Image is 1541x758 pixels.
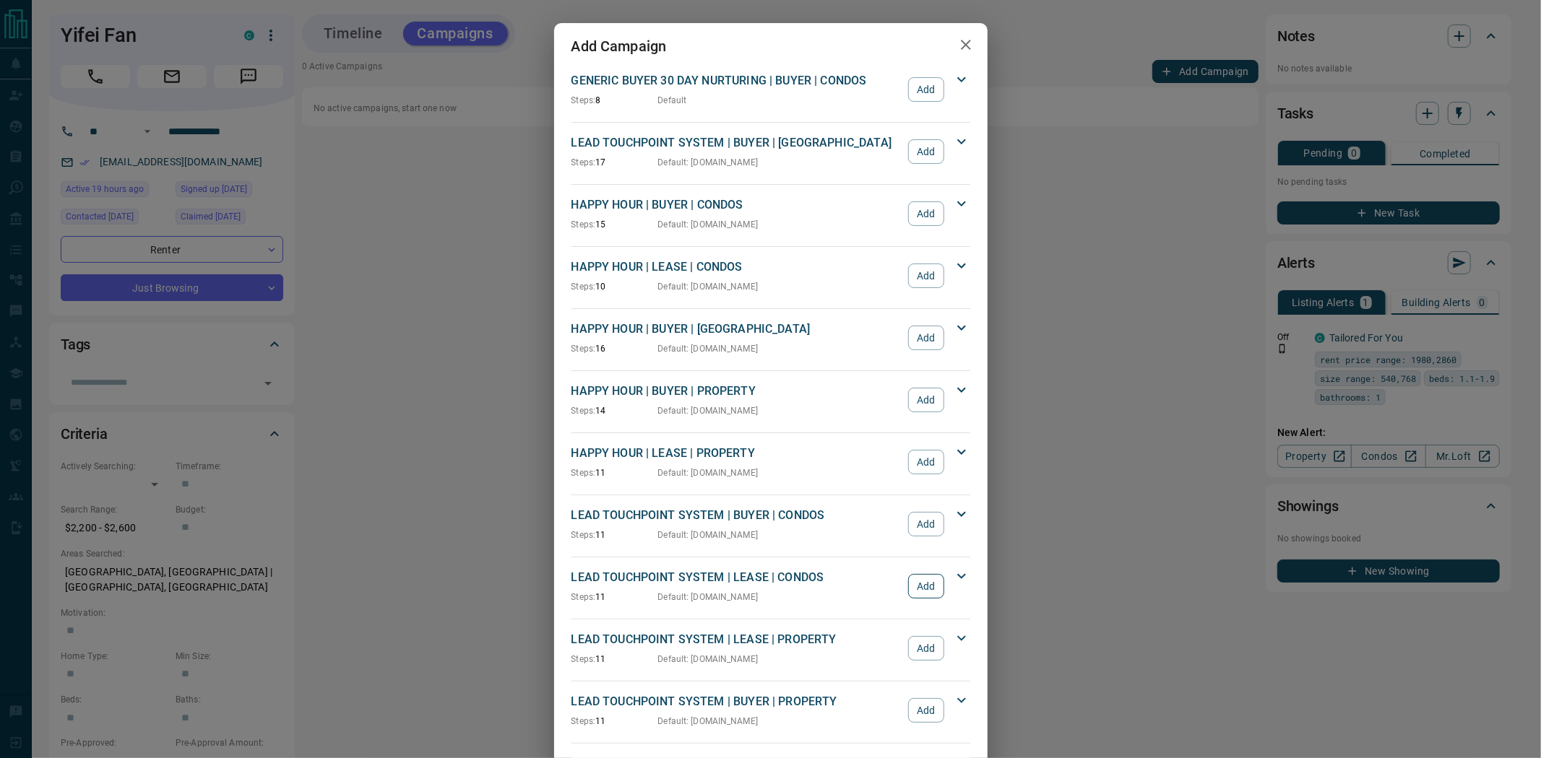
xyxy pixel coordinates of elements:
span: Steps: [571,157,596,167]
button: Add [908,201,944,226]
p: Default : [DOMAIN_NAME] [658,715,759,728]
button: Add [908,450,944,474]
div: LEAD TOUCHPOINT SYSTEM | LEASE | CONDOSSteps:11Default: [DOMAIN_NAME]Add [571,566,970,606]
p: 15 [571,218,658,231]
div: HAPPY HOUR | BUYER | PROPERTYSteps:14Default: [DOMAIN_NAME]Add [571,380,970,420]
p: GENERIC BUYER 30 DAY NURTURING | BUYER | CONDOS [571,72,902,90]
p: Default : [DOMAIN_NAME] [658,218,759,231]
p: Default [658,94,687,107]
p: LEAD TOUCHPOINT SYSTEM | BUYER | [GEOGRAPHIC_DATA] [571,134,902,152]
button: Add [908,512,944,536]
p: 16 [571,342,658,355]
p: Default : [DOMAIN_NAME] [658,466,759,479]
div: HAPPY HOUR | BUYER | [GEOGRAPHIC_DATA]Steps:16Default: [DOMAIN_NAME]Add [571,318,970,358]
button: Add [908,326,944,350]
p: LEAD TOUCHPOINT SYSTEM | BUYER | PROPERTY [571,693,902,710]
span: Steps: [571,406,596,416]
div: LEAD TOUCHPOINT SYSTEM | BUYER | [GEOGRAPHIC_DATA]Steps:17Default: [DOMAIN_NAME]Add [571,131,970,172]
p: LEAD TOUCHPOINT SYSTEM | LEASE | PROPERTY [571,631,902,648]
p: HAPPY HOUR | LEASE | CONDOS [571,258,902,276]
p: 11 [571,466,658,479]
button: Add [908,636,944,661]
button: Add [908,139,944,164]
p: Default : [DOMAIN_NAME] [658,404,759,417]
button: Add [908,574,944,598]
span: Steps: [571,716,596,726]
span: Steps: [571,592,596,602]
span: Steps: [571,219,596,230]
p: Default : [DOMAIN_NAME] [658,591,759,604]
p: Default : [DOMAIN_NAME] [658,653,759,666]
p: 10 [571,280,658,293]
p: HAPPY HOUR | BUYER | [GEOGRAPHIC_DATA] [571,321,902,338]
p: Default : [DOMAIN_NAME] [658,528,759,541]
p: Default : [DOMAIN_NAME] [658,156,759,169]
button: Add [908,263,944,288]
h2: Add Campaign [554,23,684,69]
button: Add [908,698,944,723]
span: Steps: [571,282,596,292]
span: Steps: [571,654,596,664]
p: 11 [571,715,658,728]
span: Steps: [571,530,596,540]
div: LEAD TOUCHPOINT SYSTEM | LEASE | PROPERTYSteps:11Default: [DOMAIN_NAME]Add [571,628,970,668]
div: GENERIC BUYER 30 DAY NURTURING | BUYER | CONDOSSteps:8DefaultAdd [571,69,970,110]
p: LEAD TOUCHPOINT SYSTEM | LEASE | CONDOS [571,569,902,586]
div: HAPPY HOUR | BUYER | CONDOSSteps:15Default: [DOMAIN_NAME]Add [571,193,970,234]
div: LEAD TOUCHPOINT SYSTEM | BUYER | PROPERTYSteps:11Default: [DOMAIN_NAME]Add [571,690,970,731]
p: 11 [571,653,658,666]
div: LEAD TOUCHPOINT SYSTEM | BUYER | CONDOSSteps:11Default: [DOMAIN_NAME]Add [571,504,970,544]
p: LEAD TOUCHPOINT SYSTEM | BUYER | CONDOS [571,507,902,524]
p: 14 [571,404,658,417]
p: 17 [571,156,658,169]
span: Steps: [571,344,596,354]
button: Add [908,77,944,102]
p: 11 [571,591,658,604]
p: Default : [DOMAIN_NAME] [658,280,759,293]
button: Add [908,388,944,412]
span: Steps: [571,468,596,478]
span: Steps: [571,95,596,105]
p: HAPPY HOUR | BUYER | PROPERTY [571,383,902,400]
p: Default : [DOMAIN_NAME] [658,342,759,355]
p: HAPPY HOUR | LEASE | PROPERTY [571,445,902,462]
p: 11 [571,528,658,541]
div: HAPPY HOUR | LEASE | CONDOSSteps:10Default: [DOMAIN_NAME]Add [571,256,970,296]
p: 8 [571,94,658,107]
div: HAPPY HOUR | LEASE | PROPERTYSteps:11Default: [DOMAIN_NAME]Add [571,442,970,482]
p: HAPPY HOUR | BUYER | CONDOS [571,196,902,214]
